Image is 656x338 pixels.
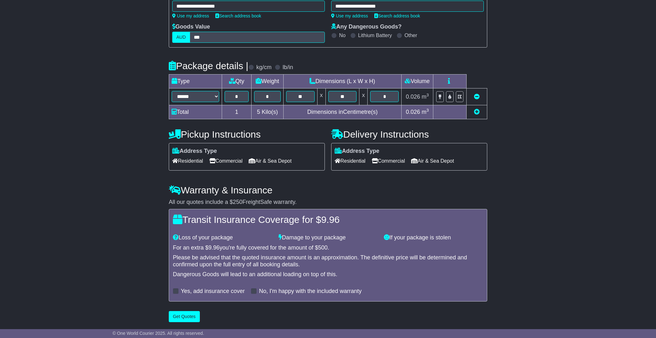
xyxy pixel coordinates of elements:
[283,105,401,119] td: Dimensions in Centimetre(s)
[173,271,483,278] div: Dangerous Goods will lead to an additional loading on top of this.
[169,199,487,206] div: All our quotes include a $ FreightSafe warranty.
[318,244,328,251] span: 500
[411,156,454,166] span: Air & Sea Depot
[208,244,220,251] span: 9.96
[169,105,222,119] td: Total
[381,234,486,241] div: If your package is stolen
[331,129,487,140] h4: Delivery Instructions
[172,32,190,43] label: AUD
[283,75,401,88] td: Dimensions (L x W x H)
[173,254,483,268] div: Please be advised that the quoted insurance amount is an approximation. The definitive price will...
[172,148,217,155] label: Address Type
[339,32,345,38] label: No
[169,311,200,322] button: Get Quotes
[173,214,483,225] h4: Transit Insurance Coverage for $
[259,288,362,295] label: No, I'm happy with the included warranty
[257,109,260,115] span: 5
[404,32,417,38] label: Other
[169,75,222,88] td: Type
[169,61,248,71] h4: Package details |
[374,13,420,18] a: Search address book
[249,156,292,166] span: Air & Sea Depot
[113,331,204,336] span: © One World Courier 2025. All rights reserved.
[170,234,275,241] div: Loss of your package
[406,94,420,100] span: 0.026
[321,214,339,225] span: 9.96
[222,75,252,88] td: Qty
[406,109,420,115] span: 0.026
[358,32,392,38] label: Lithium Battery
[335,156,365,166] span: Residential
[252,105,284,119] td: Kilo(s)
[169,185,487,195] h4: Warranty & Insurance
[331,23,402,30] label: Any Dangerous Goods?
[275,234,381,241] div: Damage to your package
[256,64,272,71] label: kg/cm
[422,94,429,100] span: m
[215,13,261,18] a: Search address book
[252,75,284,88] td: Weight
[233,199,242,205] span: 250
[335,148,379,155] label: Address Type
[426,93,429,97] sup: 3
[172,23,210,30] label: Goods Value
[169,129,325,140] h4: Pickup Instructions
[209,156,242,166] span: Commercial
[317,88,325,105] td: x
[372,156,405,166] span: Commercial
[474,109,480,115] a: Add new item
[331,13,368,18] a: Use my address
[181,288,245,295] label: Yes, add insurance cover
[173,244,483,251] div: For an extra $ you're fully covered for the amount of $ .
[172,13,209,18] a: Use my address
[474,94,480,100] a: Remove this item
[401,75,433,88] td: Volume
[426,108,429,113] sup: 3
[283,64,293,71] label: lb/in
[422,109,429,115] span: m
[172,156,203,166] span: Residential
[222,105,252,119] td: 1
[359,88,368,105] td: x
